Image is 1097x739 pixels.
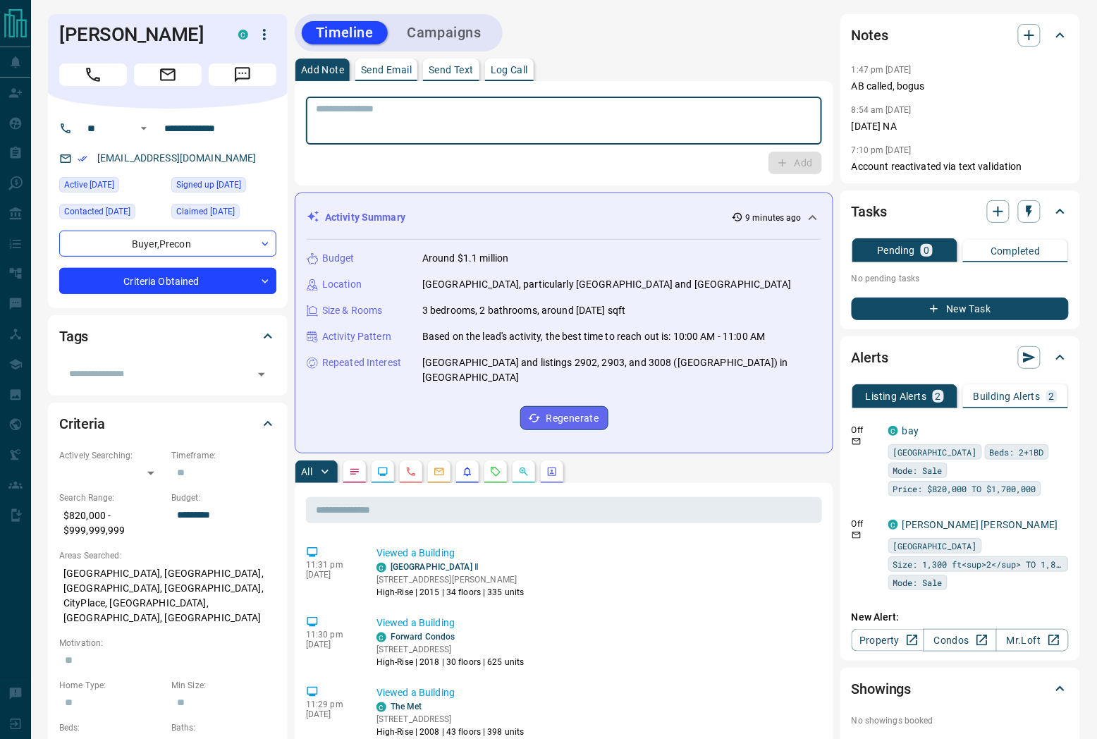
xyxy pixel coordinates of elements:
[302,21,388,44] button: Timeline
[391,562,479,572] a: [GEOGRAPHIC_DATA] Ⅱ
[893,575,943,590] span: Mode: Sale
[491,65,528,75] p: Log Call
[852,65,912,75] p: 1:47 pm [DATE]
[422,303,626,318] p: 3 bedrooms, 2 bathrooms, around [DATE] sqft
[391,702,422,711] a: The Met
[852,298,1069,320] button: New Task
[893,445,977,459] span: [GEOGRAPHIC_DATA]
[376,586,525,599] p: High-Rise | 2015 | 34 floors | 335 units
[238,30,248,39] div: condos.ca
[852,268,1069,289] p: No pending tasks
[322,303,383,318] p: Size & Rooms
[866,391,927,401] p: Listing Alerts
[306,560,355,570] p: 11:31 pm
[893,463,943,477] span: Mode: Sale
[322,277,362,292] p: Location
[429,65,474,75] p: Send Text
[301,65,344,75] p: Add Note
[405,466,417,477] svg: Calls
[306,700,355,709] p: 11:29 pm
[852,119,1069,134] p: [DATE] NA
[59,679,164,692] p: Home Type:
[852,200,887,223] h2: Tasks
[171,679,276,692] p: Min Size:
[59,23,217,46] h1: [PERSON_NAME]
[59,63,127,86] span: Call
[852,714,1069,727] p: No showings booked
[59,177,164,197] div: Sun Sep 14 2025
[852,341,1069,374] div: Alerts
[376,546,816,561] p: Viewed a Building
[376,713,525,726] p: [STREET_ADDRESS]
[852,424,880,436] p: Off
[59,407,276,441] div: Criteria
[888,520,898,530] div: condos.ca
[376,702,386,712] div: condos.ca
[78,154,87,164] svg: Email Verified
[852,145,912,155] p: 7:10 pm [DATE]
[936,391,941,401] p: 2
[852,672,1069,706] div: Showings
[59,413,105,435] h2: Criteria
[852,195,1069,228] div: Tasks
[518,466,529,477] svg: Opportunities
[852,18,1069,52] div: Notes
[902,519,1058,530] a: [PERSON_NAME] [PERSON_NAME]
[349,466,360,477] svg: Notes
[391,632,455,642] a: Forward Condos
[991,246,1041,256] p: Completed
[422,277,791,292] p: [GEOGRAPHIC_DATA], particularly [GEOGRAPHIC_DATA] and [GEOGRAPHIC_DATA]
[376,563,386,573] div: condos.ca
[306,570,355,580] p: [DATE]
[852,436,862,446] svg: Email
[59,562,276,630] p: [GEOGRAPHIC_DATA], [GEOGRAPHIC_DATA], [GEOGRAPHIC_DATA], [GEOGRAPHIC_DATA], CityPlace, [GEOGRAPHI...
[893,482,1036,496] span: Price: $820,000 TO $1,700,000
[376,726,525,738] p: High-Rise | 2008 | 43 floors | 398 units
[59,204,164,224] div: Thu Apr 30 2020
[746,212,802,224] p: 9 minutes ago
[852,346,888,369] h2: Alerts
[59,268,276,294] div: Criteria Obtained
[852,678,912,700] h2: Showings
[252,365,271,384] button: Open
[301,467,312,477] p: All
[852,518,880,530] p: Off
[490,466,501,477] svg: Requests
[59,721,164,734] p: Beds:
[1049,391,1055,401] p: 2
[852,159,1069,174] p: Account reactivated via text validation
[171,204,276,224] div: Tue Nov 02 2021
[59,637,276,649] p: Motivation:
[877,245,915,255] p: Pending
[64,204,130,219] span: Contacted [DATE]
[135,120,152,137] button: Open
[306,640,355,649] p: [DATE]
[422,251,509,266] p: Around $1.1 million
[434,466,445,477] svg: Emails
[852,610,1069,625] p: New Alert:
[377,466,388,477] svg: Lead Browsing Activity
[520,406,608,430] button: Regenerate
[361,65,412,75] p: Send Email
[325,210,405,225] p: Activity Summary
[376,633,386,642] div: condos.ca
[974,391,1041,401] p: Building Alerts
[59,449,164,462] p: Actively Searching:
[171,177,276,197] div: Wed May 24 2017
[462,466,473,477] svg: Listing Alerts
[422,355,821,385] p: [GEOGRAPHIC_DATA] and listings 2902, 2903, and 3008 ([GEOGRAPHIC_DATA]) in [GEOGRAPHIC_DATA]
[59,319,276,353] div: Tags
[97,152,257,164] a: [EMAIL_ADDRESS][DOMAIN_NAME]
[852,629,924,652] a: Property
[306,709,355,719] p: [DATE]
[990,445,1044,459] span: Beds: 2+1BD
[59,231,276,257] div: Buyer , Precon
[209,63,276,86] span: Message
[893,557,1064,571] span: Size: 1,300 ft<sup>2</sup> TO 1,800 ft<sup>2</sup>
[902,425,919,436] a: bay
[322,251,355,266] p: Budget
[924,629,996,652] a: Condos
[171,721,276,734] p: Baths:
[422,329,766,344] p: Based on the lead's activity, the best time to reach out is: 10:00 AM - 11:00 AM
[376,656,525,668] p: High-Rise | 2018 | 30 floors | 625 units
